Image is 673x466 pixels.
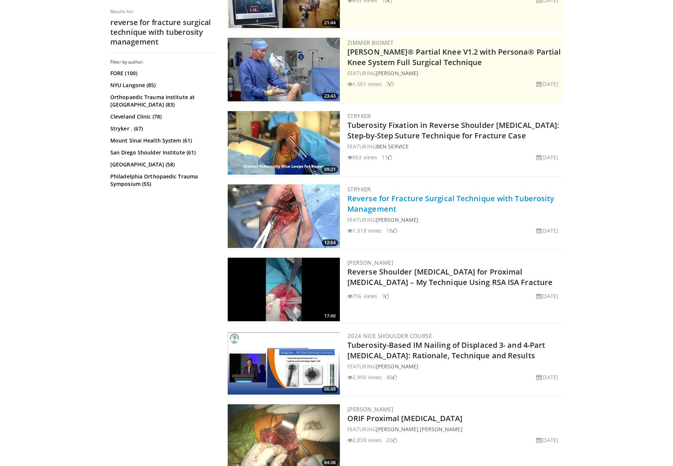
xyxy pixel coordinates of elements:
a: [PERSON_NAME] [347,259,393,266]
a: Tuberosity Fixation in Reverse Shoulder [MEDICAL_DATA]: Step-by-Step Suture Technique for Fractur... [347,120,559,141]
a: 17:40 [228,258,340,321]
span: 09:21 [322,166,338,173]
span: 17:40 [322,313,338,319]
li: [DATE] [536,227,558,234]
a: [PERSON_NAME]® Partial Knee V1.2 with Persona® Partial Knee System Full Surgical Technique [347,47,561,67]
a: [PERSON_NAME] [376,216,418,223]
a: 23:43 [228,38,340,101]
li: 18 [386,227,397,234]
li: 2,838 views [347,436,382,444]
a: Stryker [347,186,371,193]
li: 1,501 views [347,80,382,88]
a: [PERSON_NAME] [376,363,418,370]
span: 21:44 [322,19,338,26]
li: 953 views [347,153,377,161]
div: FEATURING [347,362,561,370]
img: 0f82aaa6-ebff-41f2-ae4a-9f36684ef98a.300x170_q85_crop-smart_upscale.jpg [228,111,340,175]
li: [DATE] [536,436,558,444]
a: Philadelphia Orthopaedic Trauma Symposium (55) [110,173,213,188]
li: 22 [386,436,397,444]
a: Reverse for Fracture Surgical Technique with Tuberosity Management [347,193,554,214]
div: FEATURING [347,216,561,224]
a: 06:49 [228,331,340,395]
h3: Filter by author: [110,59,215,65]
h2: reverse for fracture surgical technique with tuberosity management [110,18,215,47]
li: [DATE] [536,80,558,88]
span: 04:38 [322,459,338,466]
a: San Diego Shoulder Institute (61) [110,149,213,156]
li: 7 [382,292,389,300]
a: Zimmer Biomet [347,39,393,46]
a: [PERSON_NAME] [376,426,418,433]
li: [DATE] [536,292,558,300]
a: 09:21 [228,111,340,175]
a: 12:54 [228,184,340,248]
a: [PERSON_NAME] [420,426,462,433]
img: 75aafe7b-21ed-4c82-a103-29611ef2f2f7.300x170_q85_crop-smart_upscale.jpg [228,258,340,321]
li: [DATE] [536,153,558,161]
div: FEATURING [347,142,561,150]
li: 11 [382,153,392,161]
img: 99b1778f-d2b2-419a-8659-7269f4b428ba.300x170_q85_crop-smart_upscale.jpg [228,38,340,101]
div: FEATURING , [347,425,561,433]
li: 756 views [347,292,377,300]
a: [PERSON_NAME] [347,405,393,413]
li: 40 [386,373,397,381]
a: ORIF Proximal [MEDICAL_DATA] [347,413,463,423]
img: 5dfbc7dd-5ea9-4ff9-b031-5322df459c96.300x170_q85_crop-smart_upscale.jpg [228,331,340,395]
p: Results for: [110,9,215,15]
a: Stryker [347,112,371,120]
span: 12:54 [322,239,338,246]
span: 23:43 [322,93,338,99]
li: 7 [386,80,394,88]
a: [GEOGRAPHIC_DATA] (58) [110,161,213,168]
li: 1,918 views [347,227,382,234]
a: Tuberosity-Based IM Nailing of Displaced 3- and 4-Part [MEDICAL_DATA]: Rationale, Technique and R... [347,340,545,361]
img: cbccf5d0-bc34-49a4-aab2-93fc23ee7aed.300x170_q85_crop-smart_upscale.jpg [228,184,340,248]
a: NYU Langone (85) [110,82,213,89]
a: FORE (100) [110,70,213,77]
span: 06:49 [322,386,338,393]
a: Orthopaedic Trauma Institute at [GEOGRAPHIC_DATA] (83) [110,93,213,108]
li: 2,996 views [347,373,382,381]
a: Reverse Shoulder [MEDICAL_DATA] for Proximal [MEDICAL_DATA] – My Technique Using RSA ISA Fracture [347,267,553,287]
a: 2024 Nice Shoulder Course [347,332,432,340]
a: Ben Service [376,143,409,150]
a: Mount Sinai Health System (61) [110,137,213,144]
a: Stryker . (67) [110,125,213,132]
div: FEATURING [347,69,561,77]
a: Cleveland Clinic (78) [110,113,213,120]
li: [DATE] [536,373,558,381]
a: [PERSON_NAME] [376,70,418,77]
